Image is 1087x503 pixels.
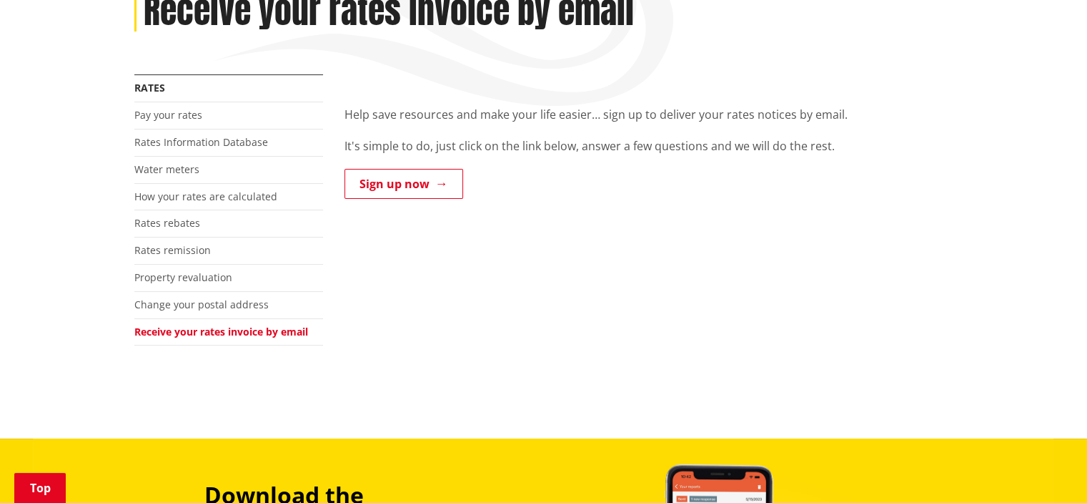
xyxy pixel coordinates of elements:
[344,106,953,123] p: Help save resources and make your life easier… sign up to deliver your rates notices by email.
[134,81,165,94] a: Rates
[134,108,202,122] a: Pay your rates
[14,473,66,503] a: Top
[134,216,200,230] a: Rates rebates
[134,135,268,149] a: Rates Information Database
[134,162,199,176] a: Water meters
[344,137,953,155] p: It's simple to do, just click on the link below, answer a few questions and we will do the rest.
[344,169,463,199] a: Sign up now
[1021,443,1073,494] iframe: Messenger Launcher
[134,190,277,203] a: How your rates are calculated
[134,325,308,338] a: Receive your rates invoice by email
[134,298,269,311] a: Change your postal address
[134,270,232,284] a: Property revaluation
[134,243,211,257] a: Rates remission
